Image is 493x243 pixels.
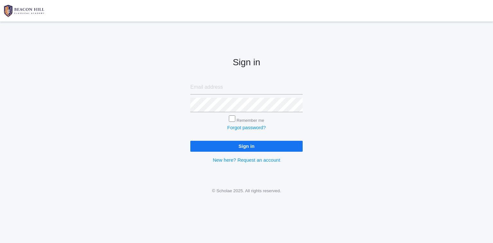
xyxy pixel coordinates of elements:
[190,141,303,151] input: Sign in
[190,80,303,94] input: Email address
[213,157,280,163] a: New here? Request an account
[237,118,264,123] label: Remember me
[190,58,303,67] h2: Sign in
[227,125,266,130] a: Forgot password?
